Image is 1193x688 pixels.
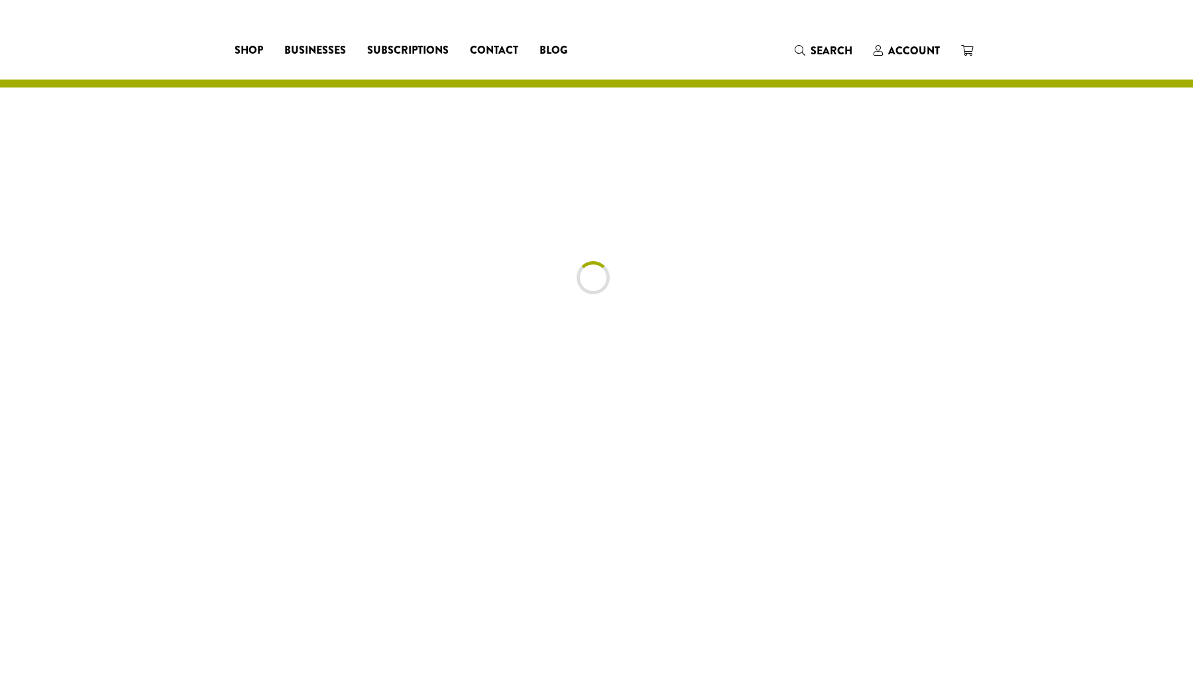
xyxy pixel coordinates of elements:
span: Shop [235,42,263,59]
span: Businesses [284,42,346,59]
a: Account [863,40,950,62]
a: Contact [459,40,529,61]
a: Shop [224,40,274,61]
span: Search [811,43,852,58]
a: Businesses [274,40,357,61]
span: Account [888,43,940,58]
a: Search [784,40,863,62]
span: Contact [470,42,518,59]
span: Subscriptions [367,42,449,59]
a: Blog [529,40,578,61]
span: Blog [540,42,567,59]
a: Subscriptions [357,40,459,61]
